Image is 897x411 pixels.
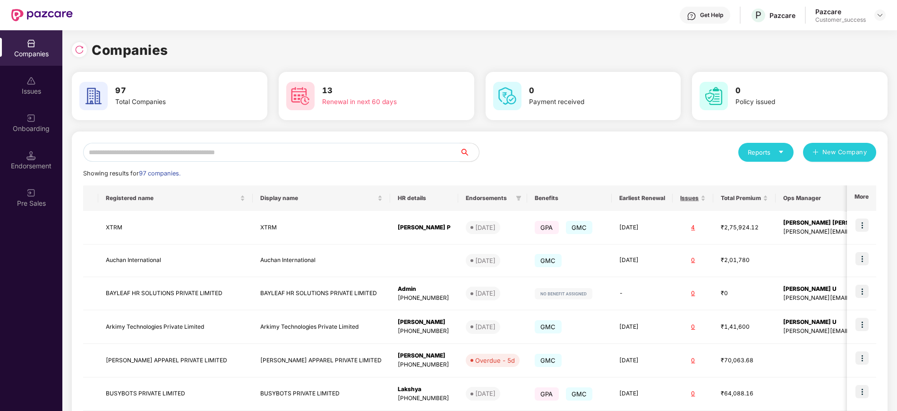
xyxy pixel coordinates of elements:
div: Admin [398,285,451,294]
div: [PERSON_NAME] [398,351,451,360]
img: svg+xml;base64,PHN2ZyB4bWxucz0iaHR0cDovL3d3dy53My5vcmcvMjAwMC9zdmciIHdpZHRoPSI2MCIgaGVpZ2h0PSI2MC... [493,82,521,110]
div: [DATE] [475,223,495,232]
span: GMC [535,354,562,367]
div: ₹2,75,924.12 [721,223,768,232]
img: svg+xml;base64,PHN2ZyB4bWxucz0iaHR0cDovL3d3dy53My5vcmcvMjAwMC9zdmciIHdpZHRoPSIxMjIiIGhlaWdodD0iMj... [535,288,592,299]
td: [DATE] [612,377,673,411]
div: ₹1,41,600 [721,323,768,332]
span: GPA [535,221,559,234]
div: Overdue - 5d [475,356,515,365]
div: ₹64,088.16 [721,389,768,398]
div: 4 [680,223,706,232]
td: Arkimy Technologies Private Limited [253,310,390,344]
td: - [612,277,673,311]
span: Registered name [106,194,238,202]
span: caret-down [778,149,784,155]
td: BUSYBOTS PRIVATE LIMITED [98,377,253,411]
th: Total Premium [713,185,776,211]
div: [PHONE_NUMBER] [398,327,451,336]
th: More [847,185,876,211]
div: Pazcare [769,11,795,20]
span: Endorsements [466,194,512,202]
span: Total Premium [721,194,761,202]
div: [DATE] [475,256,495,265]
div: ₹0 [721,289,768,298]
div: 0 [680,323,706,332]
div: [PHONE_NUMBER] [398,294,451,303]
div: Payment received [529,97,647,107]
span: GMC [535,254,562,267]
img: icon [855,318,869,331]
img: svg+xml;base64,PHN2ZyB4bWxucz0iaHR0cDovL3d3dy53My5vcmcvMjAwMC9zdmciIHdpZHRoPSI2MCIgaGVpZ2h0PSI2MC... [286,82,315,110]
div: Policy issued [735,97,853,107]
div: ₹2,01,780 [721,256,768,265]
span: New Company [822,148,867,157]
img: icon [855,252,869,265]
div: Lakshya [398,385,451,394]
span: Issues [680,194,699,202]
span: 97 companies. [139,170,180,177]
h1: Companies [92,40,168,61]
span: Display name [260,194,376,202]
span: GMC [566,387,593,401]
div: 0 [680,389,706,398]
td: BUSYBOTS PRIVATE LIMITED [253,377,390,411]
div: [DATE] [475,389,495,398]
img: icon [855,219,869,232]
img: svg+xml;base64,PHN2ZyB3aWR0aD0iMTQuNSIgaGVpZ2h0PSIxNC41IiB2aWV3Qm94PSIwIDAgMTYgMTYiIGZpbGw9Im5vbm... [26,151,36,160]
div: 0 [680,289,706,298]
img: svg+xml;base64,PHN2ZyBpZD0iRHJvcGRvd24tMzJ4MzIiIHhtbG5zPSJodHRwOi8vd3d3LnczLm9yZy8yMDAwL3N2ZyIgd2... [876,11,884,19]
span: plus [812,149,819,157]
th: HR details [390,185,458,211]
div: [PHONE_NUMBER] [398,394,451,403]
th: Benefits [527,185,612,211]
div: 0 [680,256,706,265]
td: XTRM [98,211,253,245]
div: [PHONE_NUMBER] [398,360,451,369]
td: Auchan International [253,245,390,277]
div: Customer_success [815,16,866,24]
td: BAYLEAF HR SOLUTIONS PRIVATE LIMITED [253,277,390,311]
td: BAYLEAF HR SOLUTIONS PRIVATE LIMITED [98,277,253,311]
td: [DATE] [612,245,673,277]
td: [DATE] [612,344,673,377]
h3: 0 [735,85,853,97]
span: filter [514,192,523,204]
td: [PERSON_NAME] APPAREL PRIVATE LIMITED [98,344,253,377]
img: svg+xml;base64,PHN2ZyBpZD0iUmVsb2FkLTMyeDMyIiB4bWxucz0iaHR0cDovL3d3dy53My5vcmcvMjAwMC9zdmciIHdpZH... [75,45,84,54]
img: New Pazcare Logo [11,9,73,21]
td: XTRM [253,211,390,245]
img: svg+xml;base64,PHN2ZyBpZD0iSGVscC0zMngzMiIgeG1sbnM9Imh0dHA6Ly93d3cudzMub3JnLzIwMDAvc3ZnIiB3aWR0aD... [687,11,696,21]
img: svg+xml;base64,PHN2ZyB3aWR0aD0iMjAiIGhlaWdodD0iMjAiIHZpZXdCb3g9IjAgMCAyMCAyMCIgZmlsbD0ibm9uZSIgeG... [26,114,36,123]
div: ₹70,063.68 [721,356,768,365]
th: Registered name [98,185,253,211]
div: Renewal in next 60 days [322,97,440,107]
th: Issues [673,185,713,211]
td: [DATE] [612,211,673,245]
div: [DATE] [475,322,495,332]
h3: 0 [529,85,647,97]
div: Total Companies [115,97,233,107]
img: svg+xml;base64,PHN2ZyB4bWxucz0iaHR0cDovL3d3dy53My5vcmcvMjAwMC9zdmciIHdpZHRoPSI2MCIgaGVpZ2h0PSI2MC... [79,82,108,110]
img: svg+xml;base64,PHN2ZyB4bWxucz0iaHR0cDovL3d3dy53My5vcmcvMjAwMC9zdmciIHdpZHRoPSI2MCIgaGVpZ2h0PSI2MC... [700,82,728,110]
img: icon [855,385,869,398]
span: GMC [566,221,593,234]
div: Reports [748,148,784,157]
td: Auchan International [98,245,253,277]
h3: 97 [115,85,233,97]
span: GMC [535,320,562,333]
div: [DATE] [475,289,495,298]
div: 0 [680,356,706,365]
td: Arkimy Technologies Private Limited [98,310,253,344]
img: icon [855,285,869,298]
img: svg+xml;base64,PHN2ZyBpZD0iQ29tcGFuaWVzIiB4bWxucz0iaHR0cDovL3d3dy53My5vcmcvMjAwMC9zdmciIHdpZHRoPS... [26,39,36,48]
th: Earliest Renewal [612,185,673,211]
button: plusNew Company [803,143,876,162]
div: Get Help [700,11,723,19]
span: P [755,9,761,21]
div: [PERSON_NAME] [398,318,451,327]
th: Display name [253,185,390,211]
span: filter [516,195,521,201]
h3: 13 [322,85,440,97]
span: Showing results for [83,170,180,177]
